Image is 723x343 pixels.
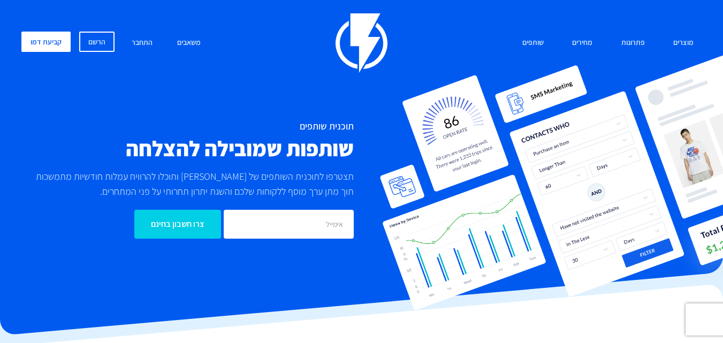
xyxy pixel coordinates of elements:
[224,210,353,239] input: אימייל
[29,121,354,132] h1: תוכנית שותפים
[29,169,354,199] p: תצטרפו לתוכנית השותפים של [PERSON_NAME] ותוכלו להרוויח עמלות חודשיות מתמשכות תוך מתן ערך מוסף ללק...
[134,210,221,239] input: צרו חשבון בחינם
[665,32,702,55] a: מוצרים
[169,32,209,55] a: משאבים
[79,32,115,52] a: הרשם
[29,137,354,161] h2: שותפות שמובילה להצלחה
[564,32,600,55] a: מחירים
[124,32,161,55] a: התחבר
[613,32,653,55] a: פתרונות
[21,32,71,52] a: קביעת דמו
[514,32,552,55] a: שותפים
